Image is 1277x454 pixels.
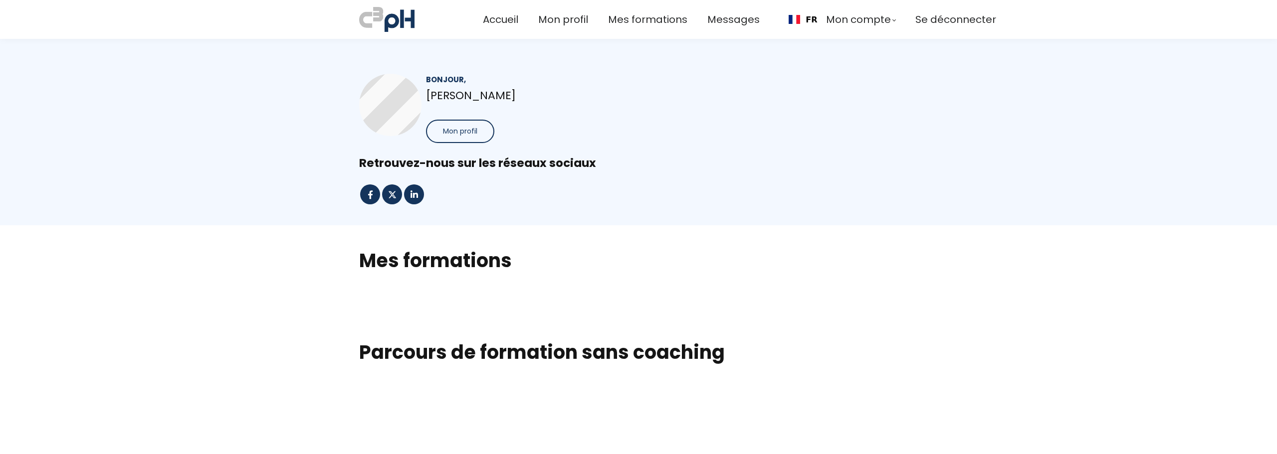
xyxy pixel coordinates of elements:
div: Language selected: Français [780,8,826,31]
div: Retrouvez-nous sur les réseaux sociaux [359,155,918,171]
a: Accueil [483,11,518,28]
p: [PERSON_NAME] [426,87,622,104]
div: Language Switcher [780,8,826,31]
img: a70bc7685e0efc0bd0b04b3506828469.jpeg [359,5,415,34]
div: Bonjour, [426,74,622,85]
span: Mon compte [826,11,891,28]
a: Mes formations [608,11,687,28]
a: FR [789,15,818,24]
a: Messages [707,11,760,28]
h2: Mes formations [359,248,918,273]
img: Français flag [789,15,800,24]
button: Mon profil [426,120,494,143]
a: Mon profil [538,11,588,28]
h1: Parcours de formation sans coaching [359,340,918,364]
span: Mon profil [443,126,477,137]
a: Se déconnecter [915,11,996,28]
